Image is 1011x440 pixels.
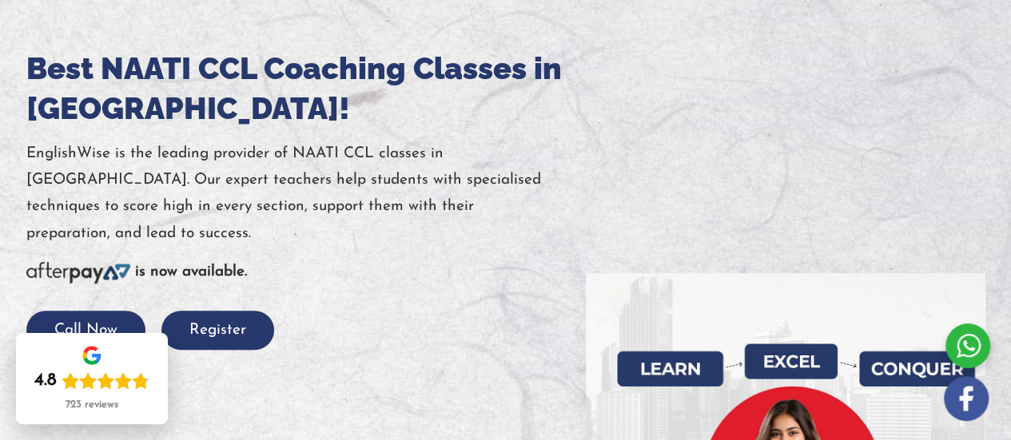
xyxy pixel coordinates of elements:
[161,323,274,338] a: Register
[944,376,989,421] img: white-facebook.png
[161,311,274,350] button: Register
[26,311,145,350] button: Call Now
[26,323,145,338] a: Call Now
[34,370,149,392] div: Rating: 4.8 out of 5
[26,262,130,283] img: Afterpay-Logo
[34,370,57,392] div: 4.8
[66,398,118,411] div: 723 reviews
[135,264,247,279] b: is now available.
[26,141,586,247] p: EnglishWise is the leading provider of NAATI CCL classes in [GEOGRAPHIC_DATA]. Our expert teacher...
[26,49,586,129] h1: Best NAATI CCL Coaching Classes in [GEOGRAPHIC_DATA]!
